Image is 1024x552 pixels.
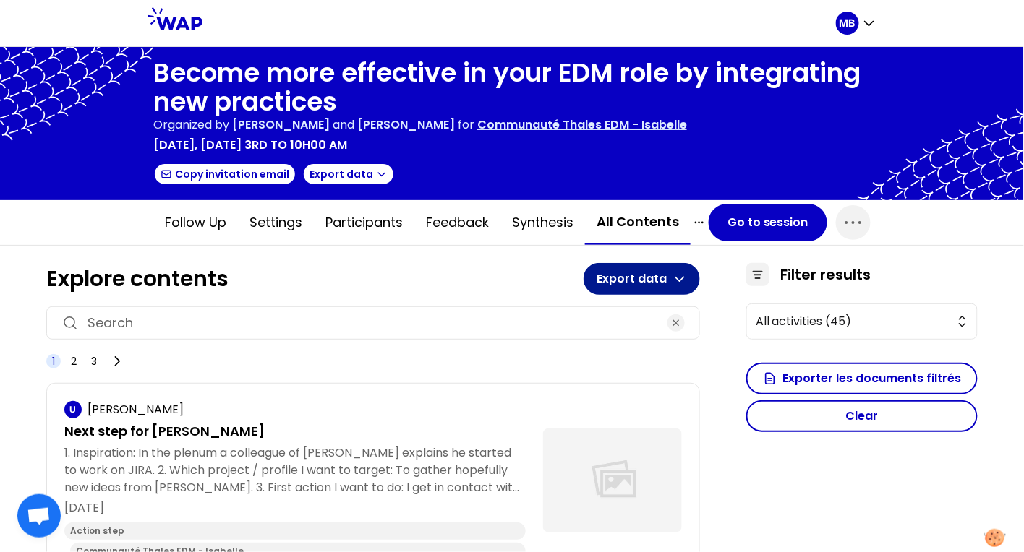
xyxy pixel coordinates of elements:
p: [DATE] [64,499,526,517]
button: Go to session [709,204,827,241]
p: and [232,116,455,134]
button: Settings [238,201,314,244]
button: Synthesis [500,201,585,244]
button: Export data [584,263,700,295]
div: Ouvrir le chat [17,494,61,538]
button: All contents [585,200,691,245]
p: MB [840,16,856,30]
p: [PERSON_NAME] [88,401,184,418]
span: [PERSON_NAME] [232,116,330,133]
button: Follow up [153,201,238,244]
button: Feedback [414,201,500,244]
button: Participants [314,201,414,244]
h3: Filter results [781,264,871,285]
h1: Become more effective in your EDM role by integrating new practices [153,59,871,116]
p: Communauté Thales EDM - Isabelle [477,116,687,134]
p: U [70,404,77,415]
h1: Explore contents [46,266,584,292]
button: Exporter les documents filtrés [746,363,978,394]
input: Search [88,313,659,333]
span: All activities (45) [756,313,948,330]
span: [PERSON_NAME] [357,116,455,133]
button: All activities (45) [746,303,978,340]
p: for [458,116,474,134]
button: Export data [302,163,395,186]
button: Copy invitation email [153,163,296,186]
p: Next step for [PERSON_NAME] [64,421,526,441]
span: 3 [91,354,97,368]
p: 1. Inspiration: In the plenum a colleague of [PERSON_NAME] explains he started to work on JIRA. 2... [64,444,526,496]
p: [DATE], [DATE] 3rd to 10h00 am [153,137,347,154]
button: Clear [746,400,978,432]
div: Action step [64,522,526,540]
button: MB [836,12,876,35]
p: Organized by [153,116,229,134]
span: 2 [71,354,77,368]
span: 1 [52,354,55,368]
